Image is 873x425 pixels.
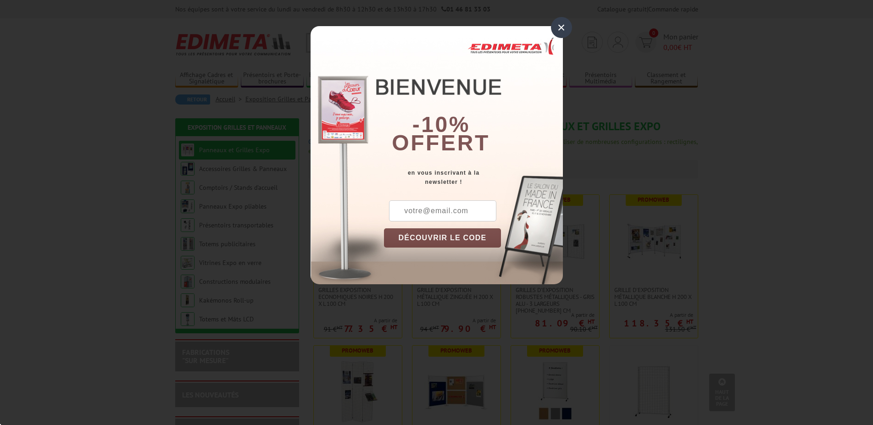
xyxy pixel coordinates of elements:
[412,112,470,137] b: -10%
[389,200,496,221] input: votre@email.com
[392,131,490,155] font: offert
[384,228,501,248] button: DÉCOUVRIR LE CODE
[384,168,563,187] div: en vous inscrivant à la newsletter !
[551,17,572,38] div: ×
